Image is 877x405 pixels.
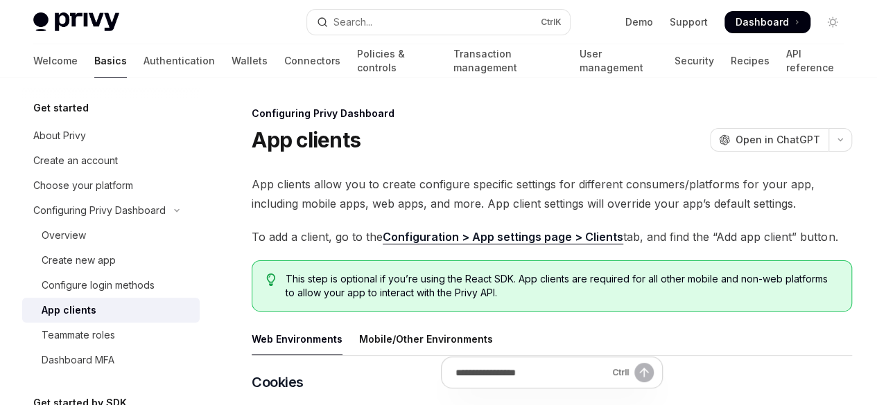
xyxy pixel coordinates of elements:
[22,323,200,348] a: Teammate roles
[286,272,837,300] span: This step is optional if you’re using the React SDK. App clients are required for all other mobil...
[33,127,86,144] div: About Privy
[22,298,200,323] a: App clients
[232,44,268,78] a: Wallets
[252,127,361,152] h1: App clients
[455,357,607,388] input: Ask a question...
[22,348,200,372] a: Dashboard MFA
[252,323,342,355] div: Web Environments
[22,223,200,248] a: Overview
[33,100,89,116] h5: Get started
[724,11,810,33] a: Dashboard
[22,273,200,298] a: Configure login methods
[453,44,562,78] a: Transaction management
[359,323,493,355] div: Mobile/Other Environments
[822,11,844,33] button: Toggle dark mode
[252,107,852,120] div: Configuring Privy Dashboard
[33,177,133,194] div: Choose your platform
[42,352,114,368] div: Dashboard MFA
[22,148,200,173] a: Create an account
[94,44,127,78] a: Basics
[333,14,372,30] div: Search...
[307,10,570,35] button: Open search
[730,44,769,78] a: Recipes
[785,44,844,78] a: API reference
[580,44,658,78] a: User management
[42,302,96,318] div: App clients
[33,12,119,32] img: light logo
[42,327,115,343] div: Teammate roles
[710,128,828,152] button: Open in ChatGPT
[541,17,562,28] span: Ctrl K
[674,44,713,78] a: Security
[266,273,276,286] svg: Tip
[284,44,340,78] a: Connectors
[736,15,789,29] span: Dashboard
[42,277,155,294] div: Configure login methods
[357,44,436,78] a: Policies & controls
[42,227,86,244] div: Overview
[33,44,78,78] a: Welcome
[634,363,654,382] button: Send message
[252,227,852,246] span: To add a client, go to the tab, and find the “Add app client” button.
[22,123,200,148] a: About Privy
[22,173,200,198] a: Choose your platform
[22,198,200,223] button: Toggle Configuring Privy Dashboard section
[252,174,852,213] span: App clients allow you to create configure specific settings for different consumers/platforms for...
[33,152,118,169] div: Create an account
[42,252,116,269] div: Create new app
[22,248,200,273] a: Create new app
[736,133,820,147] span: Open in ChatGPT
[383,230,623,244] a: Configuration > App settings page > Clients
[625,15,653,29] a: Demo
[33,202,166,219] div: Configuring Privy Dashboard
[670,15,708,29] a: Support
[144,44,215,78] a: Authentication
